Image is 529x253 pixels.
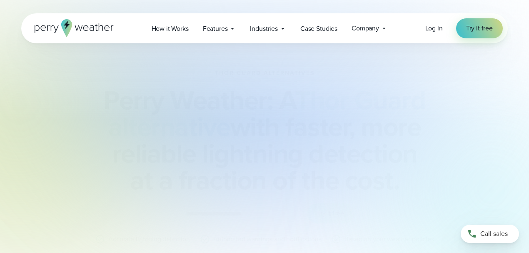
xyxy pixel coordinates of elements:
a: Log in [425,23,443,33]
a: Try it free [456,18,503,38]
a: Case Studies [293,20,344,37]
span: Case Studies [300,24,337,34]
a: Call sales [461,225,519,243]
a: How it Works [145,20,196,37]
span: Call sales [480,229,508,239]
span: Industries [250,24,277,34]
span: How it Works [152,24,189,34]
span: Features [203,24,228,34]
span: Company [352,23,379,33]
span: Try it free [466,23,493,33]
